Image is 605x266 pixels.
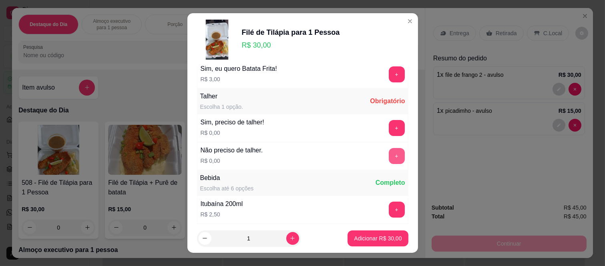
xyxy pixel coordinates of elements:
p: R$ 0,00 [201,157,263,165]
button: decrease-product-quantity [199,232,211,245]
button: increase-product-quantity [286,232,299,245]
p: R$ 0,00 [201,129,264,137]
div: Itubaína 200ml [201,199,243,209]
div: Bebida [200,173,254,183]
div: Sim, preciso de talher! [201,118,264,127]
button: add [389,148,405,164]
div: Escolha até 6 opções [200,184,254,192]
p: R$ 30,00 [242,40,340,51]
p: Adicionar R$ 30,00 [354,234,402,242]
button: add [389,66,405,82]
p: R$ 2,50 [201,210,243,218]
div: Completo [376,178,405,188]
img: product-image [197,20,237,60]
button: add [389,202,405,218]
button: add [389,120,405,136]
div: Escolha 1 opção. [200,103,243,111]
div: Filé de Tilápia para 1 Pessoa [242,27,340,38]
div: Sim, eu quero Batata Frita! [201,64,277,74]
div: Talher [200,92,243,101]
button: Close [404,15,416,28]
button: Adicionar R$ 30,00 [348,230,408,246]
div: Não preciso de talher. [201,146,263,155]
p: R$ 3,00 [201,75,277,83]
div: Obrigatório [370,96,405,106]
